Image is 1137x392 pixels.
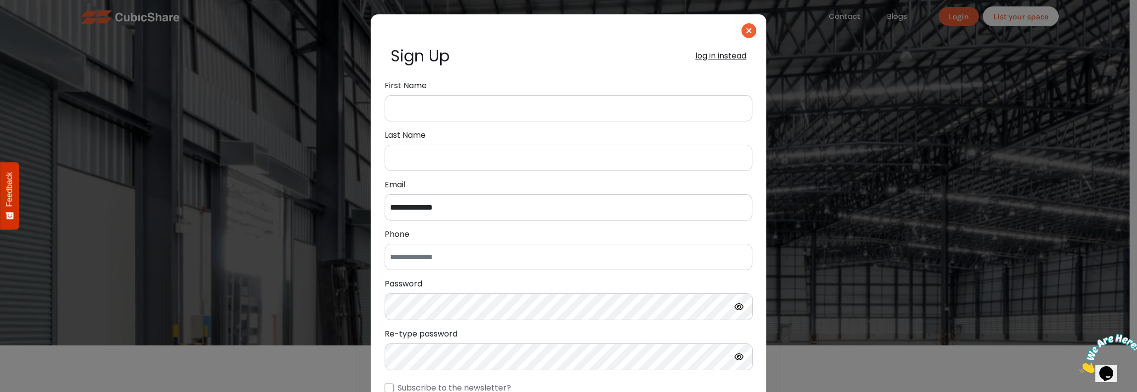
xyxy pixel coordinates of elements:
[385,80,427,95] label: First Name
[5,172,14,207] span: Feedback
[695,50,746,62] button: log in instead
[385,129,426,145] label: Last Name
[391,44,450,68] h2: Sign Up
[385,228,409,244] label: Phone
[385,328,457,343] label: Re-type password
[4,4,65,43] img: Chat attention grabber
[385,179,405,194] label: Email
[385,278,422,293] label: Password
[1076,330,1137,377] iframe: chat widget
